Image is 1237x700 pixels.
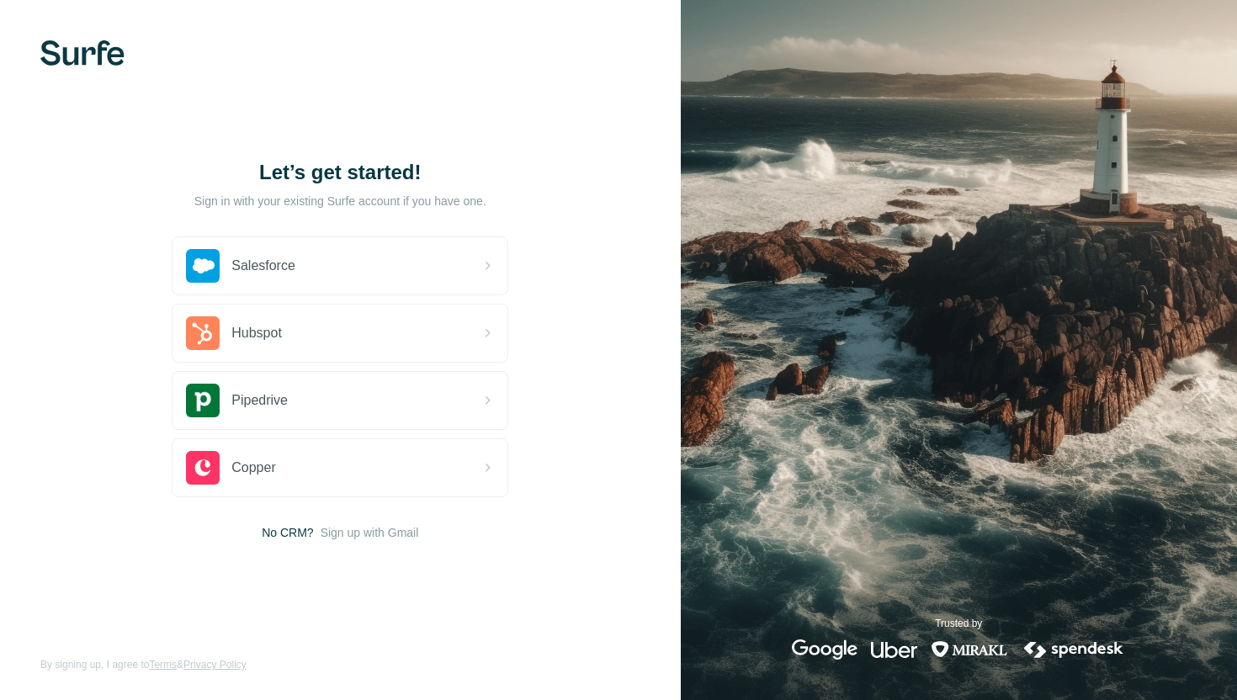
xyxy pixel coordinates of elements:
[183,659,247,671] a: Privacy Policy
[231,390,288,411] span: Pipedrive
[172,159,508,186] h1: Let’s get started!
[149,659,177,671] a: Terms
[186,316,220,350] img: hubspot's logo
[194,193,486,209] p: Sign in with your existing Surfe account if you have one.
[231,458,275,478] span: Copper
[792,639,857,660] img: google's logo
[40,657,247,672] span: By signing up, I agree to &
[186,249,220,283] img: salesforce's logo
[186,451,220,485] img: copper's logo
[321,524,419,541] button: Sign up with Gmail
[262,524,313,541] span: No CRM?
[935,616,982,631] p: Trusted by
[231,323,282,343] span: Hubspot
[40,40,125,66] img: Surfe's logo
[871,639,917,660] img: uber's logo
[231,256,295,276] span: Salesforce
[1022,639,1126,660] img: spendesk's logo
[186,384,220,417] img: pipedrive's logo
[931,639,1008,660] img: mirakl's logo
